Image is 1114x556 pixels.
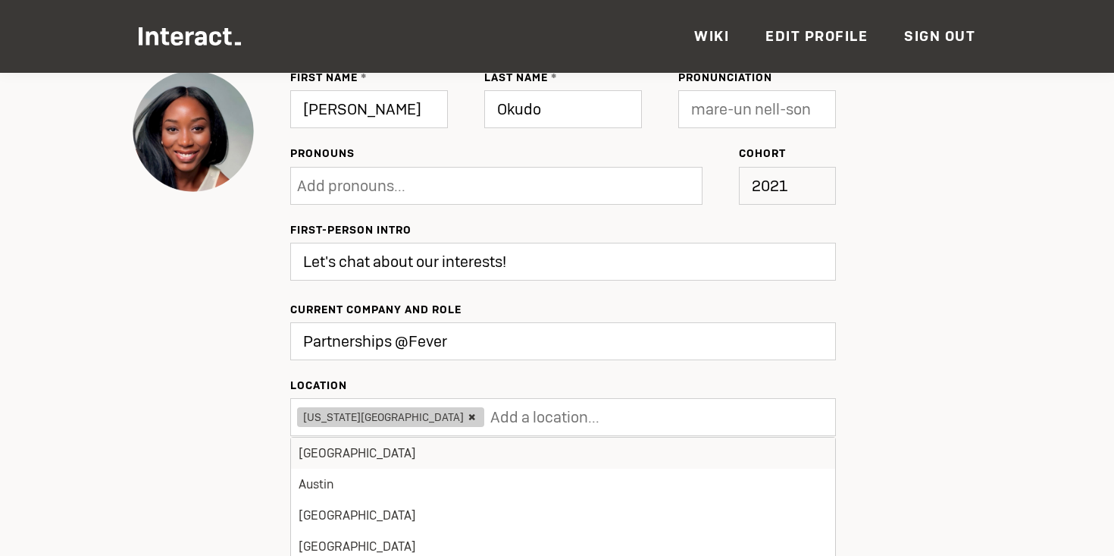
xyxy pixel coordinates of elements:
[678,90,836,128] input: mare-un nell-son
[290,379,836,392] label: Location
[765,27,868,45] a: Edit Profile
[290,303,836,316] label: Current Company and Role
[290,243,836,281] textarea: Let's chat about our interests!
[739,146,836,160] label: Cohort
[484,90,642,128] input: Nelson
[297,407,484,427] span: [US_STATE][GEOGRAPHIC_DATA]
[490,402,680,432] input: Add a location...
[484,71,642,84] label: Last Name
[290,322,836,360] input: Software Engineer at Twitter
[678,71,836,84] label: Pronunciation
[290,71,448,84] label: First Name
[291,438,835,469] li: [GEOGRAPHIC_DATA]
[694,27,729,45] a: Wiki
[739,167,836,205] p: 2021
[904,27,975,45] a: Sign Out
[290,223,836,237] label: First-person intro
[291,469,835,500] li: Austin
[291,500,835,531] li: [GEOGRAPHIC_DATA]
[297,171,487,201] input: Add pronouns...
[290,90,448,128] input: Maran
[139,27,241,46] img: Interact Logo
[290,146,703,160] label: Pronouns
